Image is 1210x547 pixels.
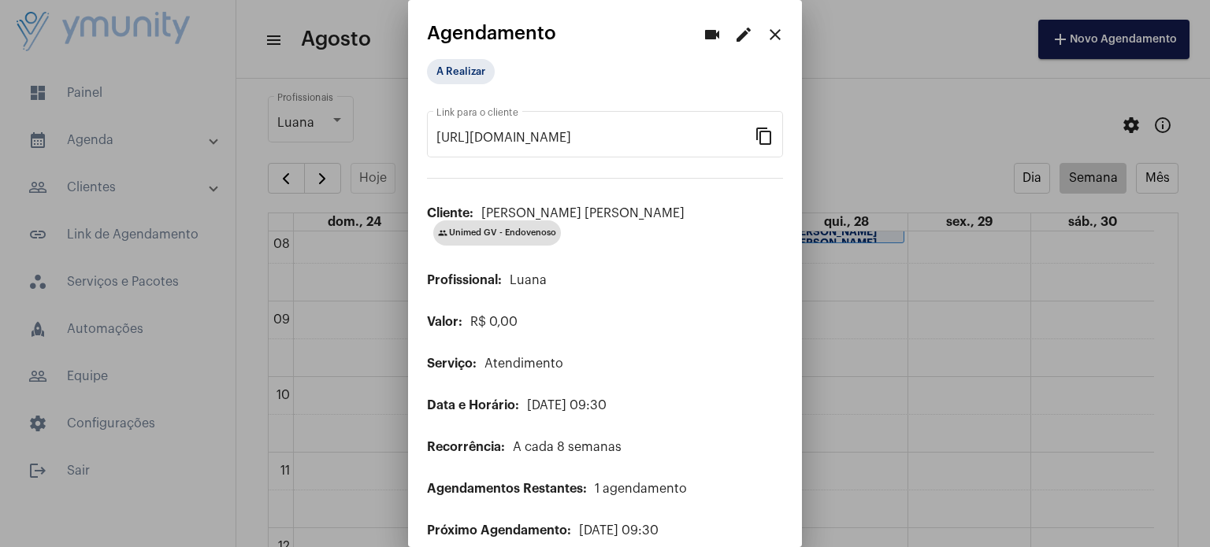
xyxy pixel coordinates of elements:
span: Agendamento [427,23,556,43]
mat-chip: A Realizar [427,59,495,84]
mat-icon: content_copy [755,126,774,145]
span: Atendimento [484,357,563,370]
span: A cada 8 semanas [513,441,622,453]
mat-icon: group [438,228,447,238]
span: Data e Horário: [427,399,519,412]
span: Próximo Agendamento: [427,524,571,537]
span: Cliente: [427,207,473,220]
mat-icon: videocam [703,25,722,44]
span: Luana [510,274,547,286]
mat-icon: edit [734,25,753,44]
span: [DATE] 09:30 [527,399,607,412]
span: [PERSON_NAME] [PERSON_NAME] [481,207,685,220]
span: [DATE] 09:30 [579,524,659,537]
span: Agendamentos Restantes: [427,482,587,495]
span: Profissional: [427,274,502,286]
span: Valor: [427,316,462,328]
input: Link [436,131,755,145]
mat-icon: close [766,25,785,44]
span: 1 agendamento [595,482,687,495]
span: Recorrência: [427,441,505,453]
span: R$ 0,00 [470,316,518,328]
mat-chip: Unimed GV - Endovenoso [433,220,561,246]
span: Serviço: [427,357,477,370]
